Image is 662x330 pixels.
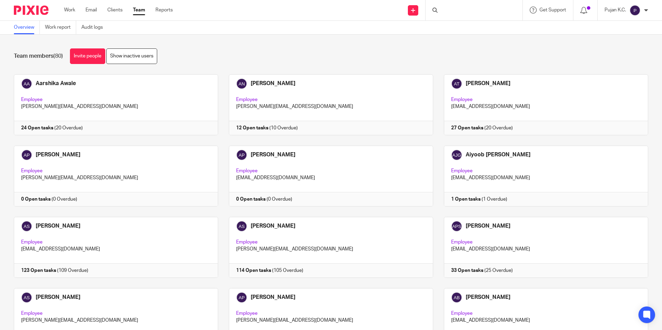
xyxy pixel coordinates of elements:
[106,48,157,64] a: Show inactive users
[539,8,566,12] span: Get Support
[86,7,97,13] a: Email
[64,7,75,13] a: Work
[14,21,40,34] a: Overview
[14,6,48,15] img: Pixie
[45,21,76,34] a: Work report
[14,53,63,60] h1: Team members
[605,7,626,13] p: Pujan K.C.
[53,53,63,59] span: (80)
[81,21,108,34] a: Audit logs
[70,48,105,64] a: Invite people
[155,7,173,13] a: Reports
[107,7,123,13] a: Clients
[133,7,145,13] a: Team
[629,5,641,16] img: svg%3E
